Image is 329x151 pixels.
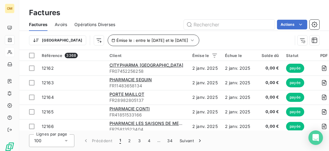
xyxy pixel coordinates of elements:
[258,80,279,86] span: 0,00 €
[221,75,254,90] td: 2 janv. 2025
[192,53,218,58] div: Émise le
[108,35,199,46] button: Émise le : entre le [DATE] et le [DATE]
[277,20,307,29] button: Actions
[189,61,221,75] td: 2 janv. 2025
[258,123,279,129] span: 0,00 €
[189,105,221,119] td: 2 janv. 2025
[258,109,279,115] span: 0,00 €
[221,61,254,75] td: 2 janv. 2025
[109,92,144,97] span: PORTE MAILLOT
[225,53,250,58] div: Échue le
[221,105,254,119] td: 2 janv. 2025
[42,95,54,100] span: 12164
[109,112,185,118] span: FR41851533166
[29,7,60,18] h3: Factures
[286,122,304,131] span: payée
[42,53,62,58] span: Référence
[286,93,304,102] span: payée
[34,138,41,144] span: 100
[5,4,15,13] div: OM
[144,134,154,147] button: 4
[258,94,279,100] span: 0,00 €
[29,35,86,45] button: [GEOGRAPHIC_DATA]
[154,136,164,146] span: …
[116,38,188,43] span: Émise le : entre le [DATE] et le [DATE]
[109,121,188,126] span: PHARMACIE LES SAISONS DE MEAUX
[286,78,304,87] span: payée
[42,80,54,85] span: 12163
[189,90,221,105] td: 2 janv. 2025
[42,65,54,71] span: 12162
[184,20,275,29] input: Rechercher
[221,119,254,134] td: 2 janv. 2025
[109,68,185,74] span: FR07452256258
[119,138,121,144] span: 1
[308,130,323,145] div: Open Intercom Messenger
[286,64,304,73] span: payée
[116,134,125,147] button: 1
[189,75,221,90] td: 2 janv. 2025
[42,109,54,114] span: 12165
[79,134,116,147] button: Précédent
[109,77,152,82] span: PHARMACIE SEGUIN
[125,134,134,147] button: 2
[65,53,78,58] span: 3368
[286,53,306,58] div: Statut
[109,53,185,58] div: Client
[258,65,279,71] span: 0,00 €
[286,107,304,116] span: payée
[176,134,207,147] button: Suivant
[135,134,144,147] button: 3
[258,53,279,58] div: Solde dû
[55,22,67,28] span: Avoirs
[189,119,221,134] td: 2 janv. 2025
[109,62,183,68] span: CITYPHARMA [GEOGRAPHIC_DATA]
[109,83,185,89] span: FR11483658134
[109,97,185,103] span: FR28982805137
[42,124,54,129] span: 12166
[109,126,185,133] span: FR75813523404
[74,22,115,28] span: Opérations Diverses
[29,22,47,28] span: Factures
[109,106,150,111] span: PHARMACIE CONTI
[221,90,254,105] td: 2 janv. 2025
[164,134,176,147] button: 34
